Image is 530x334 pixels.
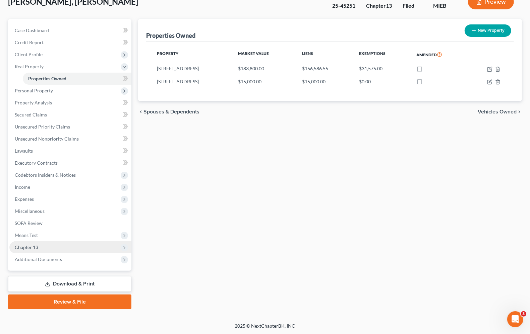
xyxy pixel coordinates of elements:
[478,109,522,114] button: Vehicles Owned chevron_right
[15,232,38,238] span: Means Test
[386,2,392,9] span: 13
[152,47,233,62] th: Property
[15,39,44,45] span: Credit Report
[233,62,297,75] td: $183,800.00
[15,124,70,130] span: Unsecured Priority Claims
[152,75,233,88] td: [STREET_ADDRESS]
[23,73,131,85] a: Properties Owned
[403,2,422,10] div: Filed
[297,75,353,88] td: $15,000.00
[8,295,131,309] a: Review & File
[332,2,355,10] div: 25-45251
[15,27,49,33] span: Case Dashboard
[143,109,199,114] span: Spouses & Dependents
[433,2,457,10] div: MIEB
[138,109,143,114] i: chevron_left
[517,109,522,114] i: chevron_right
[478,109,517,114] span: Vehicles Owned
[9,133,131,145] a: Unsecured Nonpriority Claims
[152,62,233,75] td: [STREET_ADDRESS]
[15,160,58,166] span: Executory Contracts
[9,97,131,109] a: Property Analysis
[15,88,53,93] span: Personal Property
[15,136,79,142] span: Unsecured Nonpriority Claims
[9,121,131,133] a: Unsecured Priority Claims
[297,62,353,75] td: $156,586.55
[9,109,131,121] a: Secured Claims
[15,196,34,202] span: Expenses
[15,172,76,178] span: Codebtors Insiders & Notices
[465,24,511,37] button: New Property
[411,47,467,62] th: Amended
[15,220,43,226] span: SOFA Review
[233,47,297,62] th: Market Value
[28,76,66,81] span: Properties Owned
[15,244,38,250] span: Chapter 13
[521,311,526,317] span: 3
[354,75,411,88] td: $0.00
[9,24,131,36] a: Case Dashboard
[366,2,392,10] div: Chapter
[9,217,131,229] a: SOFA Review
[9,36,131,49] a: Credit Report
[15,64,44,69] span: Real Property
[9,145,131,157] a: Lawsuits
[297,47,353,62] th: Liens
[233,75,297,88] td: $15,000.00
[15,148,33,154] span: Lawsuits
[354,62,411,75] td: $31,575.00
[15,100,52,105] span: Property Analysis
[15,208,45,214] span: Miscellaneous
[15,184,30,190] span: Income
[8,276,131,292] a: Download & Print
[507,311,523,327] iframe: Intercom live chat
[15,256,62,262] span: Additional Documents
[354,47,411,62] th: Exemptions
[146,31,195,39] div: Properties Owned
[9,157,131,169] a: Executory Contracts
[15,112,47,117] span: Secured Claims
[138,109,199,114] button: chevron_left Spouses & Dependents
[15,52,43,57] span: Client Profile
